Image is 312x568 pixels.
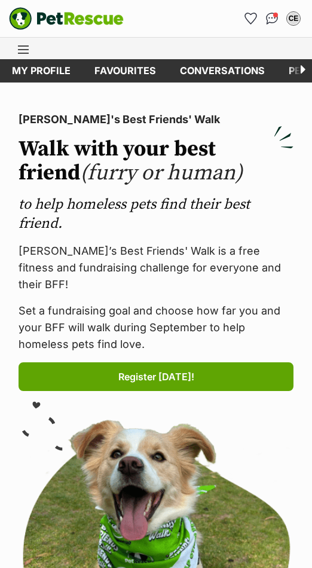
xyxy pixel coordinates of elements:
button: My account [284,9,303,28]
a: Favourites [241,9,260,28]
a: PetRescue [9,7,124,30]
a: conversations [168,59,277,83]
a: Menu [18,38,38,59]
p: to help homeless pets find their best friend. [19,195,293,233]
span: (furry or human) [80,160,243,187]
h2: Walk with your best friend [19,138,293,185]
a: Register [DATE]! [19,362,293,391]
span: Register [DATE]! [118,369,194,384]
a: Conversations [262,9,282,28]
div: CE [287,13,299,25]
p: Set a fundraising goal and choose how far you and your BFF will walk during September to help hom... [19,303,293,353]
a: Favourites [82,59,168,83]
img: logo-e224e6f780fb5917bec1dbf3a21bbac754714ae5b6737aabdf751b685950b380.svg [9,7,124,30]
ul: Account quick links [241,9,303,28]
p: [PERSON_NAME]’s Best Friends' Walk is a free fitness and fundraising challenge for everyone and t... [19,243,293,293]
img: chat-41dd97257d64d25036548639549fe6c8038ab92f7586957e7f3b1b290dea8141.svg [266,13,279,25]
p: [PERSON_NAME]'s Best Friends' Walk [19,111,293,128]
